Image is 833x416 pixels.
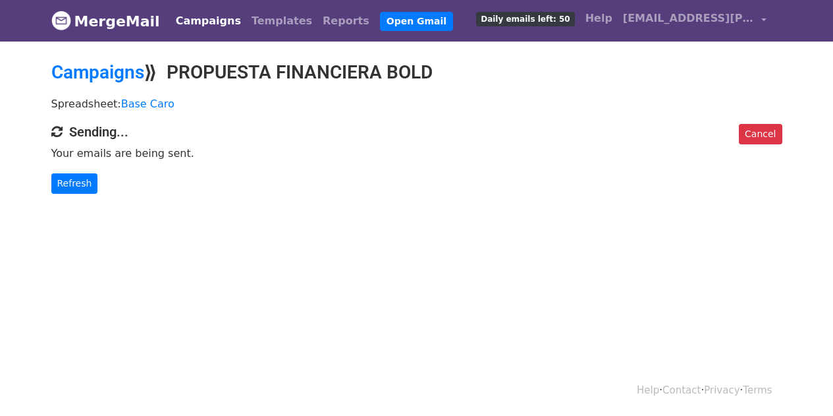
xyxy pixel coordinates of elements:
[471,5,579,32] a: Daily emails left: 50
[51,61,144,83] a: Campaigns
[51,61,782,84] h2: ⟫ PROPUESTA FINANCIERA BOLD
[171,8,246,34] a: Campaigns
[637,384,659,396] a: Help
[51,97,782,111] p: Spreadsheet:
[704,384,739,396] a: Privacy
[739,124,782,144] a: Cancel
[51,146,782,160] p: Your emails are being sent.
[121,98,175,110] a: Base Caro
[618,5,772,36] a: [EMAIL_ADDRESS][PERSON_NAME][DOMAIN_NAME]
[51,124,782,140] h4: Sending...
[51,173,98,194] a: Refresh
[743,384,772,396] a: Terms
[246,8,317,34] a: Templates
[623,11,755,26] span: [EMAIL_ADDRESS][PERSON_NAME][DOMAIN_NAME]
[51,11,71,30] img: MergeMail logo
[476,12,574,26] span: Daily emails left: 50
[662,384,701,396] a: Contact
[51,7,160,35] a: MergeMail
[580,5,618,32] a: Help
[380,12,453,31] a: Open Gmail
[317,8,375,34] a: Reports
